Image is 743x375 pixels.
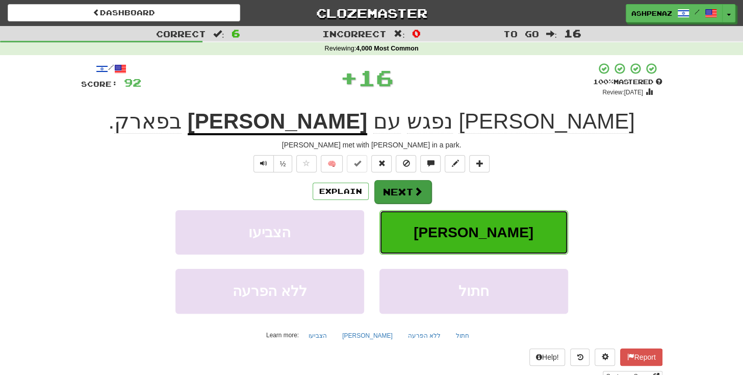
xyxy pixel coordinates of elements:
span: ללא הפרעה [233,283,307,299]
span: : [394,30,405,38]
button: חתול [379,269,568,313]
div: Text-to-speech controls [251,155,293,172]
span: Score: [81,80,118,88]
button: Play sentence audio (ctl+space) [253,155,274,172]
button: הצביעו [303,328,332,343]
button: Add to collection (alt+a) [469,155,490,172]
button: 🧠 [321,155,343,172]
button: ללא הפרעה [402,328,446,343]
span: נפגש [407,109,453,134]
span: 0 [412,27,421,39]
a: Dashboard [8,4,240,21]
button: [PERSON_NAME] [379,210,568,255]
span: עם [373,109,401,134]
span: הצביעו [248,224,291,240]
div: Mastered [593,78,662,87]
span: [PERSON_NAME] [458,109,634,134]
strong: 4,000 Most Common [356,45,418,52]
button: Set this sentence to 100% Mastered (alt+m) [347,155,367,172]
button: Round history (alt+y) [570,348,590,366]
span: : [546,30,557,38]
span: : [213,30,224,38]
span: + [340,62,358,93]
span: 16 [564,27,581,39]
span: / [695,8,700,15]
span: חתול [458,283,489,299]
button: Ignore sentence (alt+i) [396,155,416,172]
span: 92 [124,76,141,89]
button: Explain [313,183,369,200]
button: Next [374,180,431,204]
button: Reset to 0% Mastered (alt+r) [371,155,392,172]
button: הצביעו [175,210,364,255]
span: Correct [156,29,206,39]
button: Favorite sentence (alt+f) [296,155,317,172]
button: [PERSON_NAME] [337,328,398,343]
a: Clozemaster [255,4,488,22]
span: . [108,109,187,134]
button: Help! [529,348,566,366]
span: 100 % [593,78,613,86]
div: / [81,62,141,75]
span: [PERSON_NAME] [414,224,533,240]
span: 16 [358,65,394,90]
span: Ashpenaz [631,9,672,18]
button: Edit sentence (alt+d) [445,155,465,172]
div: [PERSON_NAME] met with [PERSON_NAME] in a park. [81,140,662,150]
small: Review: [DATE] [602,89,643,96]
button: ½ [273,155,293,172]
button: Discuss sentence (alt+u) [420,155,441,172]
u: [PERSON_NAME] [188,109,367,135]
span: בפארק [114,109,182,134]
button: חתול [450,328,475,343]
a: Ashpenaz / [626,4,723,22]
span: 6 [232,27,240,39]
span: Incorrect [322,29,387,39]
button: ללא הפרעה [175,269,364,313]
button: Report [620,348,662,366]
small: Learn more: [266,332,299,339]
span: To go [503,29,539,39]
